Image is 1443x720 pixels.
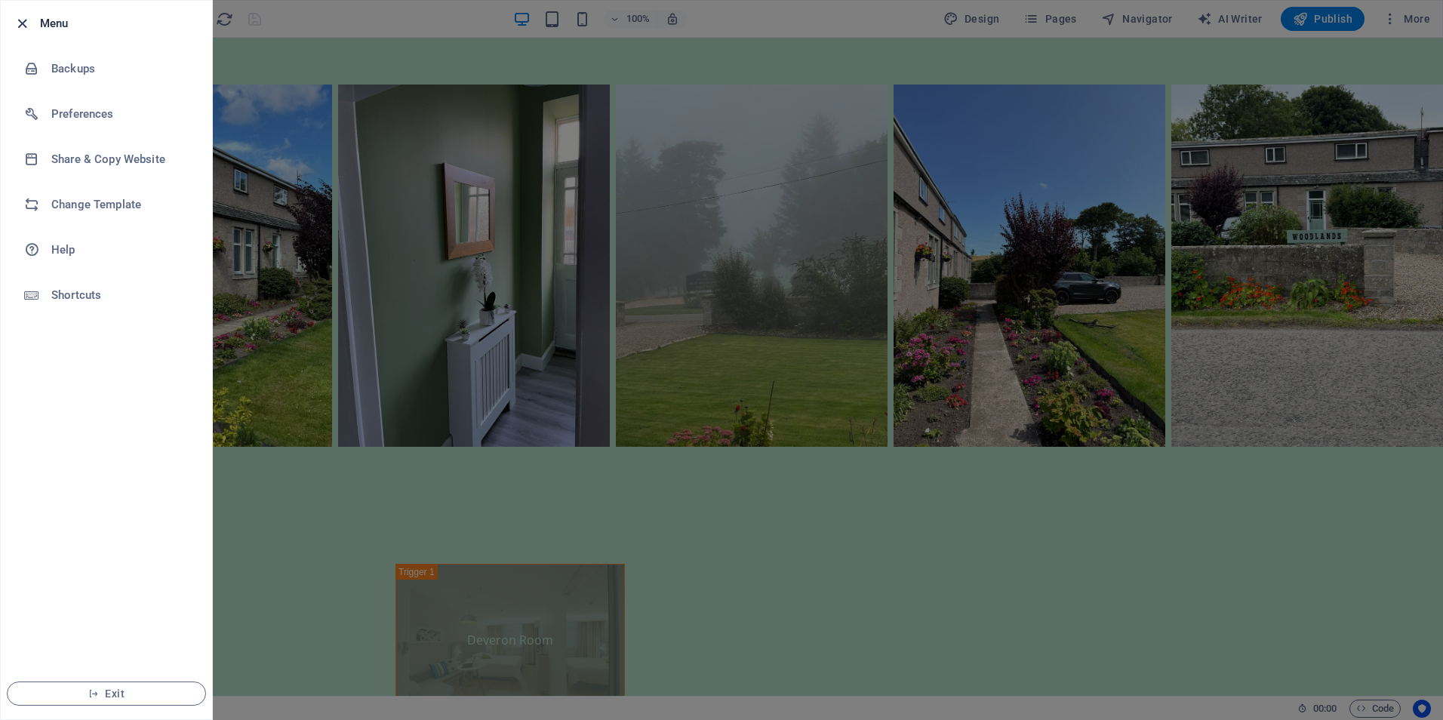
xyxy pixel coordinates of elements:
[51,105,191,123] h6: Preferences
[40,14,200,32] h6: Menu
[51,150,191,168] h6: Share & Copy Website
[51,60,191,78] h6: Backups
[51,195,191,214] h6: Change Template
[51,241,191,259] h6: Help
[20,688,193,700] span: Exit
[7,682,206,706] button: Exit
[1,227,212,272] a: Help
[51,286,191,304] h6: Shortcuts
